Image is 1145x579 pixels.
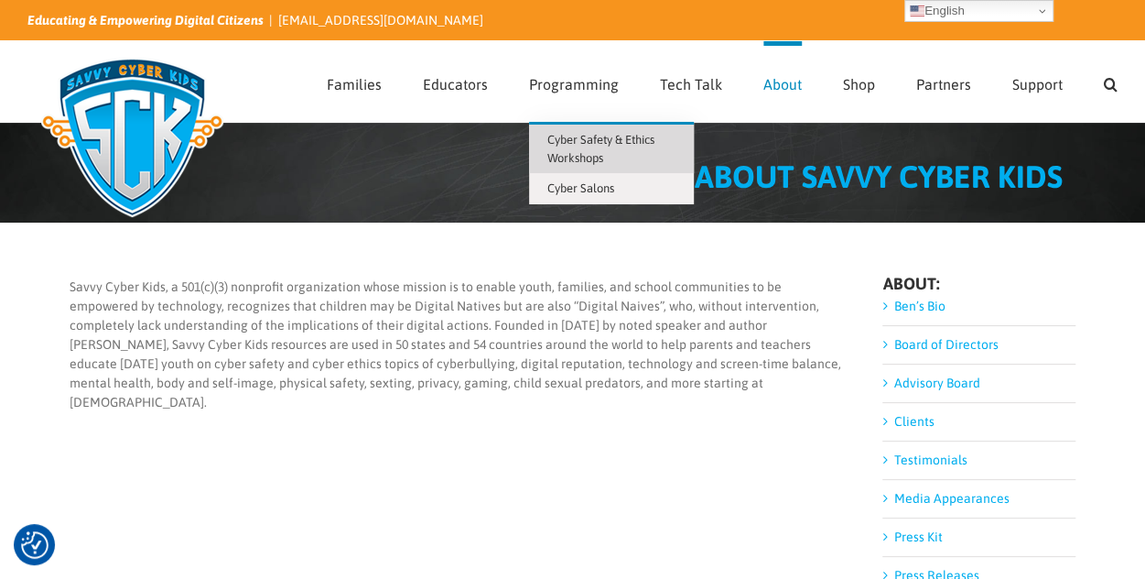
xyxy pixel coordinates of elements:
a: Families [327,41,382,122]
span: Cyber Salons [547,181,614,195]
a: Ben’s Bio [893,299,945,313]
span: Families [327,77,382,92]
a: Board of Directors [893,337,998,352]
span: Programming [529,77,619,92]
span: ABOUT SAVVY CYBER KIDS [695,158,1063,194]
a: Advisory Board [893,376,979,390]
span: Partners [916,77,971,92]
span: Tech Talk [660,77,722,92]
a: Educators [423,41,488,122]
img: Savvy Cyber Kids Logo [27,46,237,229]
a: Tech Talk [660,41,722,122]
a: Media Appearances [893,491,1009,506]
img: Revisit consent button [21,531,49,559]
a: Cyber Safety & Ethics Workshops [529,125,694,173]
a: Shop [843,41,875,122]
a: Support [1012,41,1063,122]
h4: ABOUT: [882,276,1075,292]
a: [EMAIL_ADDRESS][DOMAIN_NAME] [278,13,483,27]
a: Cyber Salons [529,173,694,204]
a: Programming [529,41,619,122]
span: Shop [843,77,875,92]
span: Support [1012,77,1063,92]
a: Partners [916,41,971,122]
span: Educators [423,77,488,92]
button: Consent Preferences [21,531,49,559]
nav: Main Menu [327,41,1118,122]
span: Cyber Safety & Ethics Workshops [547,133,654,165]
p: Savvy Cyber Kids, a 501(c)(3) nonprofit organization whose mission is to enable youth, families, ... [70,278,843,412]
span: About [763,77,802,92]
a: Testimonials [893,453,967,467]
a: About [763,41,802,122]
a: Press Kit [893,530,942,544]
a: Clients [893,414,934,429]
img: en [910,4,924,18]
i: Educating & Empowering Digital Citizens [27,13,264,27]
a: Search [1104,41,1118,122]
